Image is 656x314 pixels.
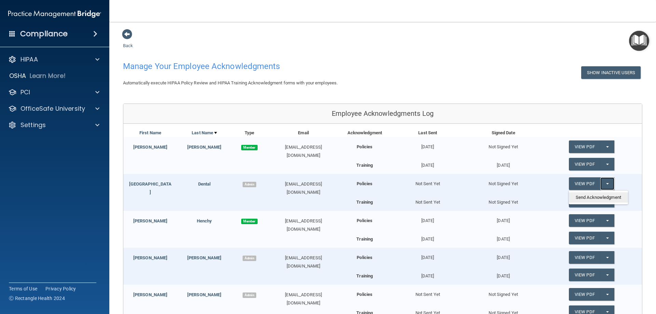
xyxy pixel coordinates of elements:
[390,137,465,151] div: [DATE]
[357,292,372,297] b: Policies
[8,55,99,64] a: HIPAA
[123,35,133,48] a: Back
[133,145,167,150] a: [PERSON_NAME]
[465,248,541,262] div: [DATE]
[629,31,649,51] button: Open Resource Center
[198,181,211,187] a: Dental
[20,105,85,113] p: OfficeSafe University
[569,288,600,301] a: View PDF
[133,218,167,223] a: [PERSON_NAME]
[465,269,541,280] div: [DATE]
[569,192,628,203] a: Send Acknowledgment
[390,232,465,243] div: [DATE]
[569,177,600,190] a: View PDF
[356,163,373,168] b: Training
[8,121,99,129] a: Settings
[20,29,68,39] h4: Compliance
[569,214,600,227] a: View PDF
[241,219,258,224] span: Member
[390,269,465,280] div: [DATE]
[465,285,541,299] div: Not Signed Yet
[569,232,600,244] a: View PDF
[8,105,99,113] a: OfficeSafe University
[8,88,99,96] a: PCI
[465,195,541,206] div: Not Signed Yet
[357,255,372,260] b: Policies
[390,195,465,206] div: Not Sent Yet
[581,66,641,79] button: Show Inactive Users
[133,255,167,260] a: [PERSON_NAME]
[133,292,167,297] a: [PERSON_NAME]
[268,291,340,307] div: [EMAIL_ADDRESS][DOMAIN_NAME]
[9,295,65,302] span: Ⓒ Rectangle Health 2024
[268,254,340,270] div: [EMAIL_ADDRESS][DOMAIN_NAME]
[569,158,600,170] a: View PDF
[187,255,221,260] a: [PERSON_NAME]
[243,256,256,261] span: Admin
[268,217,340,233] div: [EMAIL_ADDRESS][DOMAIN_NAME]
[243,292,256,298] span: Admin
[192,129,217,137] a: Last Name
[569,251,600,264] a: View PDF
[20,121,46,129] p: Settings
[340,129,390,137] div: Acknowledgment
[390,211,465,225] div: [DATE]
[356,200,373,205] b: Training
[9,285,37,292] a: Terms of Use
[8,7,101,21] img: PMB logo
[357,181,372,186] b: Policies
[123,80,338,85] span: Automatically execute HIPAA Policy Review and HIPAA Training Acknowledgment forms with your emplo...
[197,218,212,223] a: Henchy
[45,285,76,292] a: Privacy Policy
[465,137,541,151] div: Not Signed Yet
[187,292,221,297] a: [PERSON_NAME]
[390,158,465,169] div: [DATE]
[356,236,373,242] b: Training
[20,55,38,64] p: HIPAA
[390,285,465,299] div: Not Sent Yet
[390,248,465,262] div: [DATE]
[30,72,66,80] p: Learn More!
[465,129,541,137] div: Signed Date
[268,143,340,160] div: [EMAIL_ADDRESS][DOMAIN_NAME]
[357,144,372,149] b: Policies
[20,88,30,96] p: PCI
[465,174,541,188] div: Not Signed Yet
[465,211,541,225] div: [DATE]
[268,129,340,137] div: Email
[9,72,26,80] p: OSHA
[357,218,372,223] b: Policies
[465,158,541,169] div: [DATE]
[390,129,465,137] div: Last Sent
[569,191,628,204] ul: View PDF
[268,180,340,196] div: [EMAIL_ADDRESS][DOMAIN_NAME]
[243,182,256,187] span: Admin
[123,104,642,124] div: Employee Acknowledgments Log
[569,140,600,153] a: View PDF
[356,273,373,278] b: Training
[139,129,161,137] a: First Name
[241,145,258,150] span: Member
[390,174,465,188] div: Not Sent Yet
[465,232,541,243] div: [DATE]
[123,62,422,71] h4: Manage Your Employee Acknowledgments
[231,129,267,137] div: Type
[129,181,172,195] a: [GEOGRAPHIC_DATA]
[569,269,600,281] a: View PDF
[187,145,221,150] a: [PERSON_NAME]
